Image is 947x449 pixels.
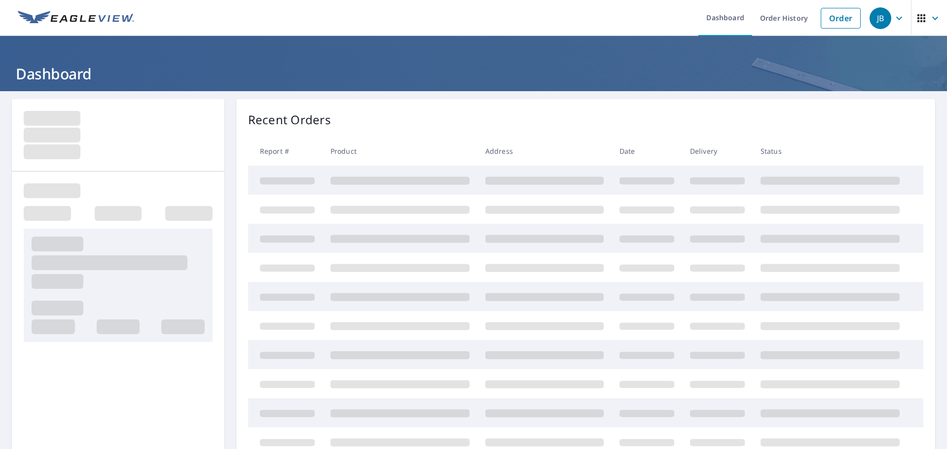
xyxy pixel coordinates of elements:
[248,111,331,129] p: Recent Orders
[323,137,477,166] th: Product
[753,137,908,166] th: Status
[870,7,891,29] div: JB
[612,137,682,166] th: Date
[248,137,323,166] th: Report #
[477,137,612,166] th: Address
[18,11,134,26] img: EV Logo
[12,64,935,84] h1: Dashboard
[821,8,861,29] a: Order
[682,137,753,166] th: Delivery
